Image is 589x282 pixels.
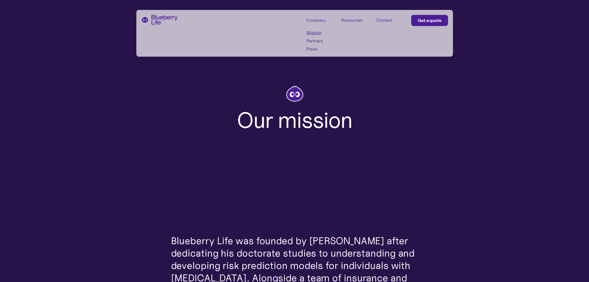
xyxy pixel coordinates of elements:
div: Contact [376,18,392,23]
a: Mission [306,30,334,35]
a: Contact [376,15,404,25]
nav: Company [306,30,334,52]
a: Partners [306,38,334,44]
div: Company [306,18,326,23]
a: Press [306,46,334,52]
div: Resources [341,18,362,23]
a: home [141,15,178,25]
div: Resources [341,15,369,25]
h1: Our mission [237,109,352,132]
div: Company [306,15,334,25]
a: Get a quote [411,15,448,26]
div: Get a quote [418,17,442,24]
